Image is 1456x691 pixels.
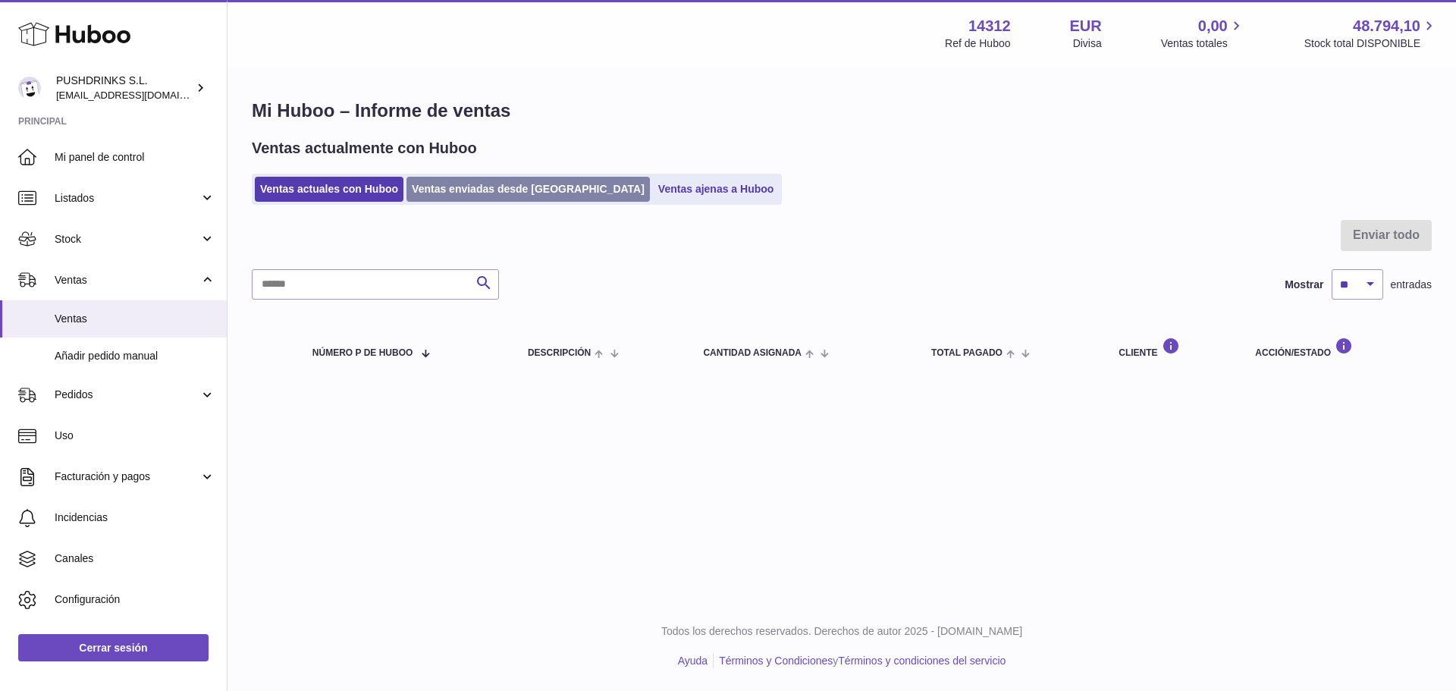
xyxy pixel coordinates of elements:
span: Ventas [55,312,215,326]
span: Configuración [55,592,215,607]
a: Ventas actuales con Huboo [255,177,403,202]
label: Mostrar [1285,278,1323,292]
a: 0,00 Ventas totales [1161,16,1245,51]
strong: 14312 [968,16,1011,36]
span: número P de Huboo [312,348,413,358]
span: Total pagado [931,348,1003,358]
span: Descripción [528,348,591,358]
span: Añadir pedido manual [55,349,215,363]
span: Pedidos [55,388,199,402]
span: Mi panel de control [55,150,215,165]
span: Uso [55,429,215,443]
span: Canales [55,551,215,566]
span: Ventas totales [1161,36,1245,51]
a: Términos y condiciones del servicio [838,655,1006,667]
a: Ventas enviadas desde [GEOGRAPHIC_DATA] [406,177,650,202]
span: [EMAIL_ADDRESS][DOMAIN_NAME] [56,89,223,101]
span: 48.794,10 [1353,16,1420,36]
span: 0,00 [1198,16,1228,36]
span: Stock [55,232,199,247]
li: y [714,654,1006,668]
span: Ventas [55,273,199,287]
span: Cantidad ASIGNADA [703,348,802,358]
div: Acción/Estado [1255,338,1417,358]
a: Cerrar sesión [18,634,209,661]
a: 48.794,10 Stock total DISPONIBLE [1304,16,1438,51]
span: Facturación y pagos [55,470,199,484]
h1: Mi Huboo – Informe de ventas [252,99,1432,123]
span: Listados [55,191,199,206]
div: PUSHDRINKS S.L. [56,74,193,102]
div: Cliente [1119,338,1225,358]
a: Ventas ajenas a Huboo [653,177,780,202]
span: Stock total DISPONIBLE [1304,36,1438,51]
img: internalAdmin-14312@internal.huboo.com [18,77,41,99]
span: entradas [1391,278,1432,292]
a: Términos y Condiciones [719,655,833,667]
a: Ayuda [678,655,708,667]
p: Todos los derechos reservados. Derechos de autor 2025 - [DOMAIN_NAME] [240,624,1444,639]
span: Incidencias [55,510,215,525]
div: Ref de Huboo [945,36,1010,51]
strong: EUR [1070,16,1102,36]
h2: Ventas actualmente con Huboo [252,138,477,159]
div: Divisa [1073,36,1102,51]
